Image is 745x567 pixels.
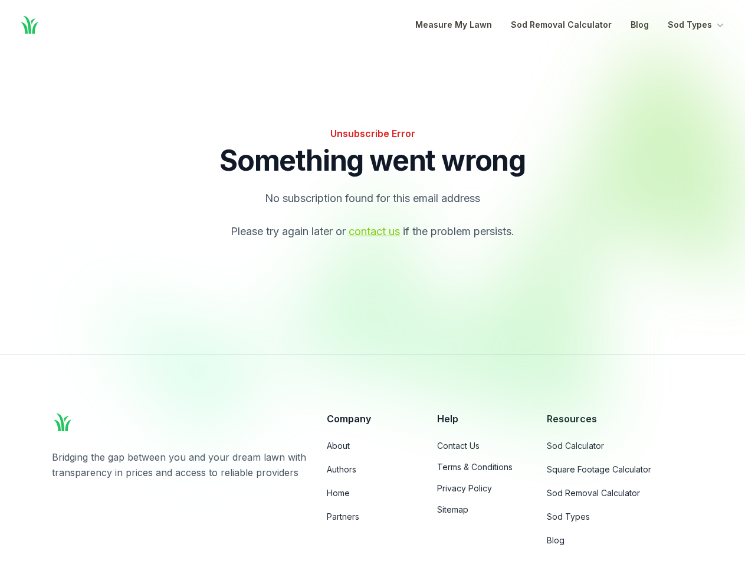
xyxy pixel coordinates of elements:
[547,464,693,475] a: Square Footage Calculator
[175,222,571,241] p: Please try again later or if the problem persists.
[547,440,693,452] a: Sod Calculator
[547,511,693,523] a: Sod Types
[327,511,418,523] a: Partners
[547,535,693,546] a: Blog
[327,440,418,452] a: About
[175,189,571,208] p: No subscription found for this email address
[547,487,693,499] a: Sod Removal Calculator
[437,504,529,516] a: Sitemap
[437,440,529,452] a: Contact Us
[437,483,529,494] a: Privacy Policy
[631,18,649,32] a: Blog
[415,18,492,32] a: Measure My Lawn
[437,461,529,473] a: Terms & Conditions
[327,487,418,499] a: Home
[109,125,637,142] h2: Unsubscribe Error
[109,146,637,175] p: Something went wrong
[668,18,726,32] button: Sod Types
[327,464,418,475] a: Authors
[349,225,400,237] a: contact us
[511,18,612,32] a: Sod Removal Calculator
[52,449,308,480] p: Bridging the gap between you and your dream lawn with transparency in prices and access to reliab...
